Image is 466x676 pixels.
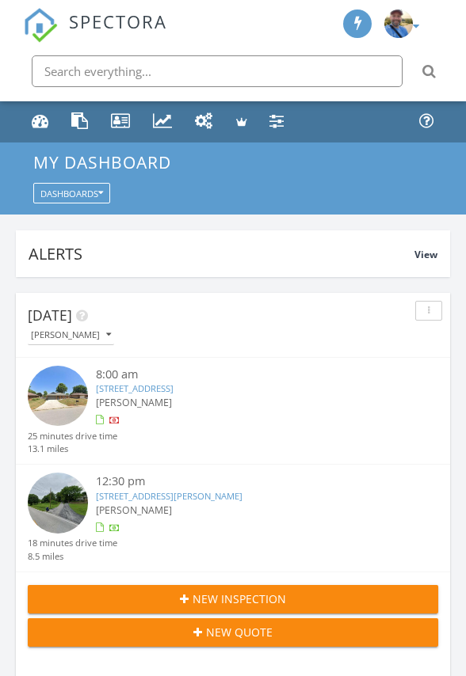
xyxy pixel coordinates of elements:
a: [STREET_ADDRESS] [96,382,174,394]
a: Templates [66,107,94,137]
span: [PERSON_NAME] [96,396,172,409]
div: 8.5 miles [28,550,117,564]
span: [PERSON_NAME] [96,503,172,517]
a: Advanced [231,107,253,137]
a: Metrics [147,107,178,137]
span: SPECTORA [69,8,167,33]
img: streetview [28,473,88,533]
span: My Dashboard [33,151,171,173]
a: Support Center [414,107,440,137]
div: [PERSON_NAME] [31,330,111,339]
div: 25 minutes drive time [28,430,117,443]
input: Search everything... [32,55,403,87]
span: New Inspection [193,591,286,607]
a: Automations (Basic) [189,107,220,137]
button: Dashboards [33,183,110,203]
a: [STREET_ADDRESS][PERSON_NAME] [96,490,243,502]
a: Dashboard [26,107,55,137]
div: Alerts [29,243,414,264]
div: 8:00 am [96,366,404,383]
a: Contacts [105,107,136,137]
button: New Quote [28,618,438,647]
div: 13.1 miles [28,442,117,456]
button: [PERSON_NAME] [28,325,114,344]
img: me.jpg [384,9,413,38]
a: Settings [264,107,290,137]
div: 18 minutes drive time [28,537,117,550]
div: 12:30 pm [96,473,404,490]
button: New Inspection [28,585,438,613]
img: streetview [28,366,88,426]
a: 8:00 am [STREET_ADDRESS] [PERSON_NAME] 25 minutes drive time 13.1 miles [28,366,438,457]
a: SPECTORA [23,23,167,54]
img: The Best Home Inspection Software - Spectora [23,8,58,43]
a: 12:30 pm [STREET_ADDRESS][PERSON_NAME] [PERSON_NAME] 18 minutes drive time 8.5 miles [28,473,438,564]
div: Dashboards [40,188,103,197]
span: View [414,248,437,261]
span: New Quote [206,624,273,640]
span: [DATE] [28,306,72,325]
